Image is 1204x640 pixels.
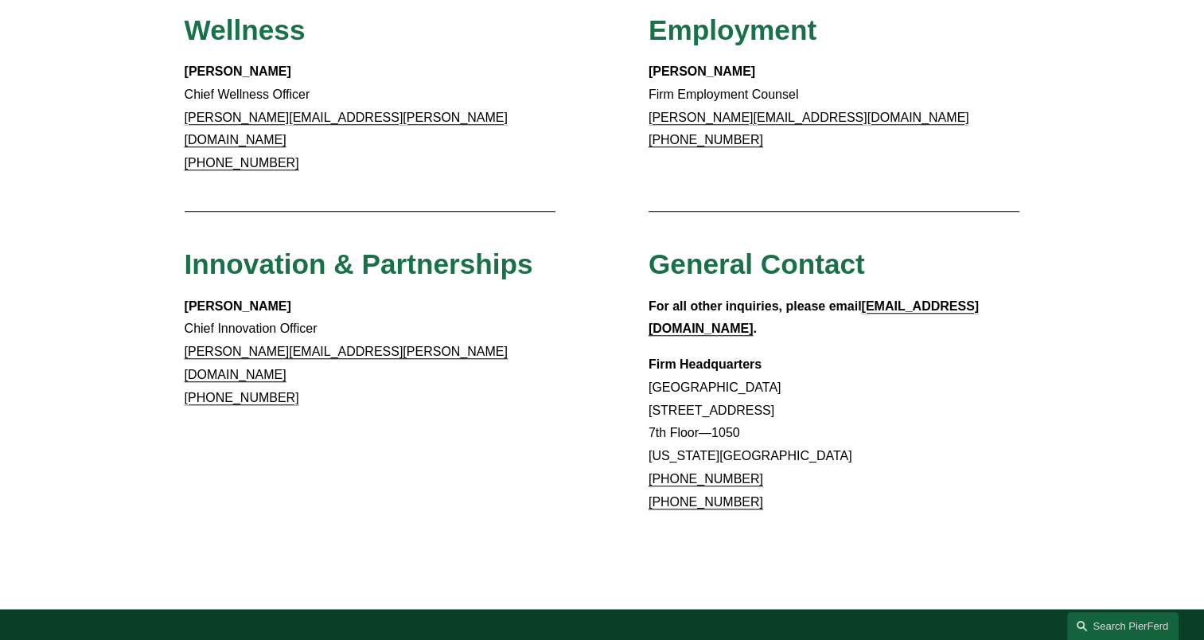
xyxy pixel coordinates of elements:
strong: For all other inquiries, please email [649,299,862,313]
a: [PHONE_NUMBER] [649,472,763,486]
p: Chief Innovation Officer [185,295,556,410]
a: [PERSON_NAME][EMAIL_ADDRESS][PERSON_NAME][DOMAIN_NAME] [185,345,508,381]
a: [PHONE_NUMBER] [649,133,763,146]
strong: . [753,322,756,335]
a: [PERSON_NAME][EMAIL_ADDRESS][PERSON_NAME][DOMAIN_NAME] [185,111,508,147]
p: Firm Employment Counsel [649,60,1020,152]
a: [PHONE_NUMBER] [649,495,763,509]
a: [PHONE_NUMBER] [185,391,299,404]
span: General Contact [649,248,865,279]
p: Chief Wellness Officer [185,60,556,175]
span: Employment [649,14,816,45]
a: [PHONE_NUMBER] [185,156,299,170]
a: Search this site [1067,612,1179,640]
strong: Firm Headquarters [649,357,762,371]
span: Wellness [185,14,306,45]
strong: [PERSON_NAME] [185,64,291,78]
strong: [PERSON_NAME] [185,299,291,313]
a: [PERSON_NAME][EMAIL_ADDRESS][DOMAIN_NAME] [649,111,969,124]
span: Innovation & Partnerships [185,248,533,279]
strong: [PERSON_NAME] [649,64,755,78]
p: [GEOGRAPHIC_DATA] [STREET_ADDRESS] 7th Floor—1050 [US_STATE][GEOGRAPHIC_DATA] [649,353,1020,514]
